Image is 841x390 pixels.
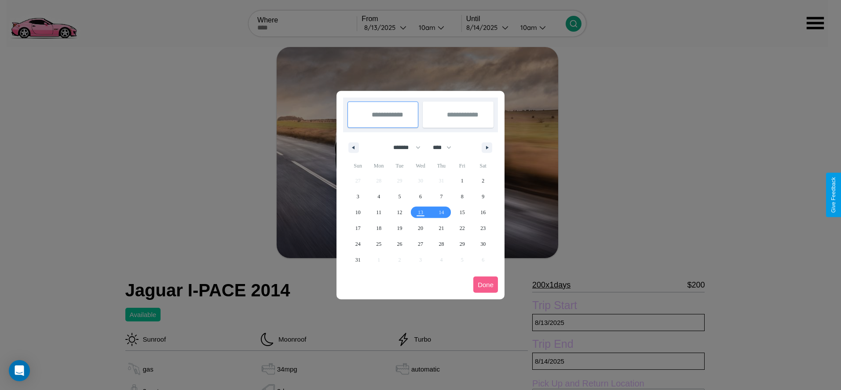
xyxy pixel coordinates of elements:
[452,173,472,189] button: 1
[376,236,381,252] span: 25
[418,204,423,220] span: 13
[461,189,464,204] span: 8
[452,204,472,220] button: 15
[377,189,380,204] span: 4
[473,277,498,293] button: Done
[439,220,444,236] span: 21
[389,189,410,204] button: 5
[461,173,464,189] span: 1
[399,189,401,204] span: 5
[355,220,361,236] span: 17
[473,189,494,204] button: 9
[452,159,472,173] span: Fri
[473,159,494,173] span: Sat
[357,189,359,204] span: 3
[439,236,444,252] span: 28
[431,204,452,220] button: 14
[347,159,368,173] span: Sun
[368,159,389,173] span: Mon
[355,236,361,252] span: 24
[410,236,431,252] button: 27
[431,159,452,173] span: Thu
[347,204,368,220] button: 10
[397,204,402,220] span: 12
[347,220,368,236] button: 17
[473,236,494,252] button: 30
[440,189,442,204] span: 7
[460,236,465,252] span: 29
[389,220,410,236] button: 19
[452,189,472,204] button: 8
[355,204,361,220] span: 10
[368,204,389,220] button: 11
[419,189,422,204] span: 6
[410,159,431,173] span: Wed
[480,220,486,236] span: 23
[397,236,402,252] span: 26
[482,189,484,204] span: 9
[431,189,452,204] button: 7
[431,220,452,236] button: 21
[460,220,465,236] span: 22
[397,220,402,236] span: 19
[473,220,494,236] button: 23
[830,177,837,213] div: Give Feedback
[482,173,484,189] span: 2
[418,236,423,252] span: 27
[355,252,361,268] span: 31
[347,189,368,204] button: 3
[389,204,410,220] button: 12
[389,236,410,252] button: 26
[368,220,389,236] button: 18
[452,220,472,236] button: 22
[439,204,444,220] span: 14
[418,220,423,236] span: 20
[480,204,486,220] span: 16
[473,173,494,189] button: 2
[376,204,381,220] span: 11
[460,204,465,220] span: 15
[347,236,368,252] button: 24
[368,189,389,204] button: 4
[410,220,431,236] button: 20
[376,220,381,236] span: 18
[452,236,472,252] button: 29
[480,236,486,252] span: 30
[347,252,368,268] button: 31
[389,159,410,173] span: Tue
[410,204,431,220] button: 13
[368,236,389,252] button: 25
[431,236,452,252] button: 28
[410,189,431,204] button: 6
[9,360,30,381] div: Open Intercom Messenger
[473,204,494,220] button: 16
